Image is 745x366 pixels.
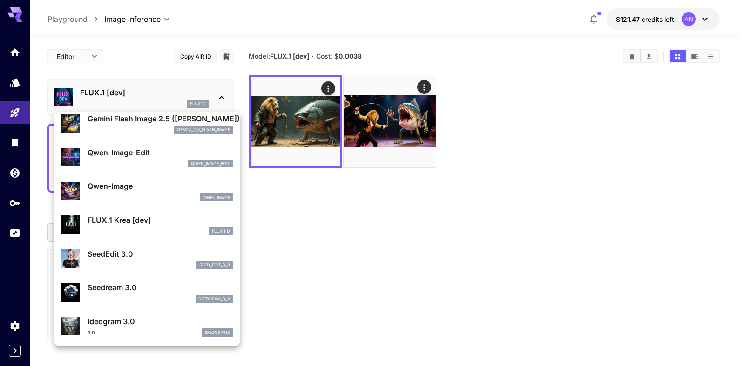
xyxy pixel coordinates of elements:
[88,113,233,124] p: Gemini Flash Image 2.5 ([PERSON_NAME])
[88,316,233,327] p: Ideogram 3.0
[88,214,233,226] p: FLUX.1 Krea [dev]
[191,160,230,167] p: qwen_image_edit
[61,177,233,205] div: Qwen-ImageQwen Image
[177,126,230,133] p: gemini_2_5_flash_image
[205,329,230,336] p: ideogram3
[88,248,233,260] p: SeedEdit 3.0
[212,228,230,234] p: FLUX.1 D
[61,245,233,273] div: SeedEdit 3.0seed_edit_3_0
[88,180,233,192] p: Qwen-Image
[61,143,233,172] div: Qwen-Image-Editqwen_image_edit
[88,329,95,336] p: 3.0
[88,147,233,158] p: Qwen-Image-Edit
[61,278,233,306] div: Seedream 3.0seedream_3_0
[203,194,230,201] p: Qwen Image
[61,211,233,239] div: FLUX.1 Krea [dev]FLUX.1 D
[199,262,230,268] p: seed_edit_3_0
[88,282,233,293] p: Seedream 3.0
[61,312,233,340] div: Ideogram 3.03.0ideogram3
[61,109,233,138] div: Gemini Flash Image 2.5 ([PERSON_NAME])gemini_2_5_flash_image
[198,296,230,302] p: seedream_3_0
